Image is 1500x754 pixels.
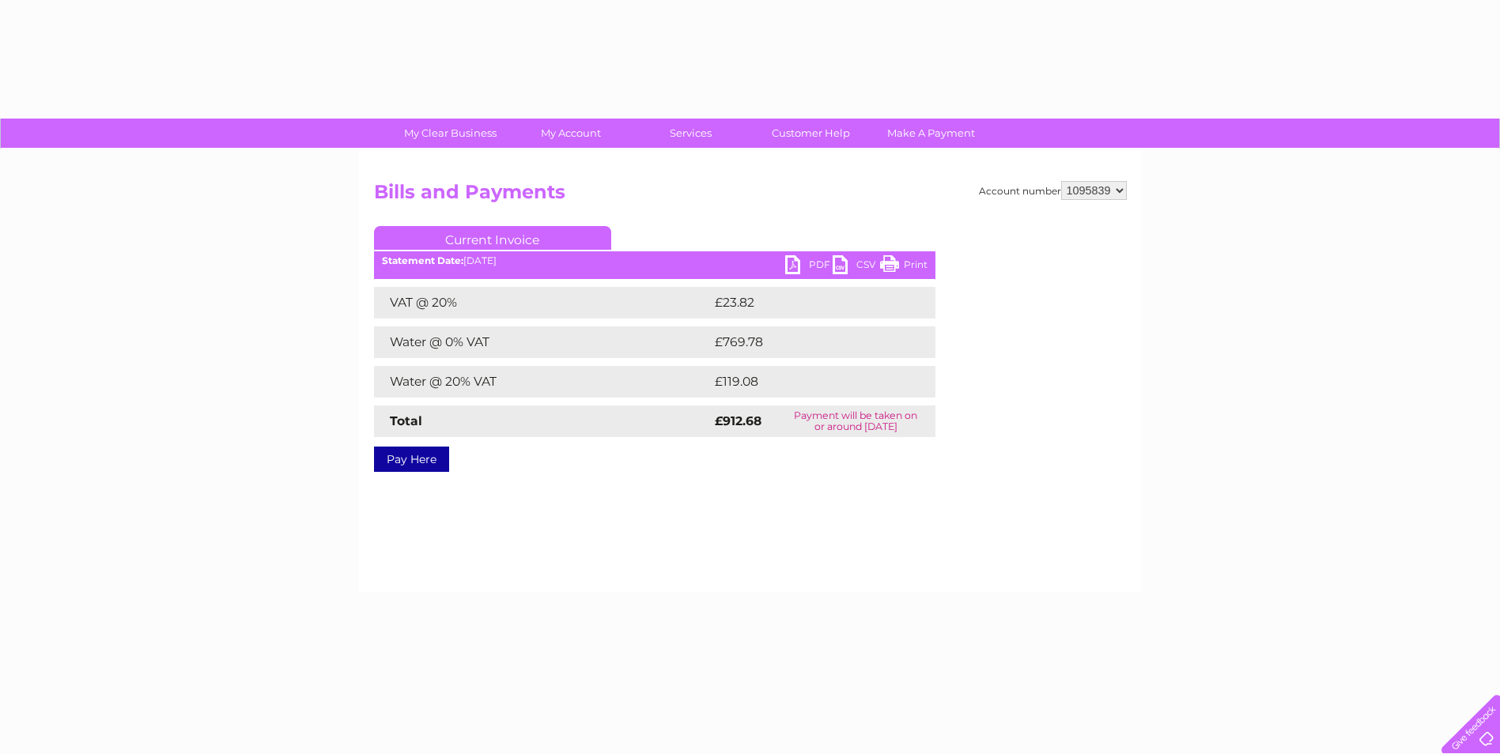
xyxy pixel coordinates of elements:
[711,366,905,398] td: £119.08
[711,326,908,358] td: £769.78
[385,119,516,148] a: My Clear Business
[390,413,422,428] strong: Total
[374,255,935,266] div: [DATE]
[382,254,463,266] b: Statement Date:
[979,181,1127,200] div: Account number
[374,181,1127,211] h2: Bills and Payments
[880,255,928,278] a: Print
[833,255,880,278] a: CSV
[866,119,996,148] a: Make A Payment
[776,405,935,437] td: Payment will be taken on or around [DATE]
[625,119,756,148] a: Services
[374,366,711,398] td: Water @ 20% VAT
[711,287,903,319] td: £23.82
[715,413,761,428] strong: £912.68
[374,326,711,358] td: Water @ 0% VAT
[785,255,833,278] a: PDF
[505,119,636,148] a: My Account
[374,447,449,472] a: Pay Here
[374,287,711,319] td: VAT @ 20%
[746,119,876,148] a: Customer Help
[374,226,611,250] a: Current Invoice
